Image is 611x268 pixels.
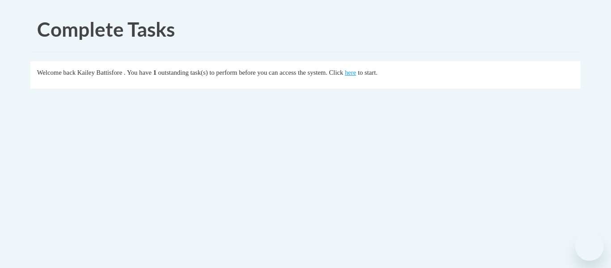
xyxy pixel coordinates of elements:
[358,69,378,76] span: to start.
[124,69,152,76] span: . You have
[575,232,604,261] iframe: Button to launch messaging window
[37,69,76,76] span: Welcome back
[345,69,356,76] a: here
[158,69,343,76] span: outstanding task(s) to perform before you can access the system. Click
[37,17,175,41] span: Complete Tasks
[77,69,123,76] span: Kailey Battisfore
[153,69,156,76] span: 1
